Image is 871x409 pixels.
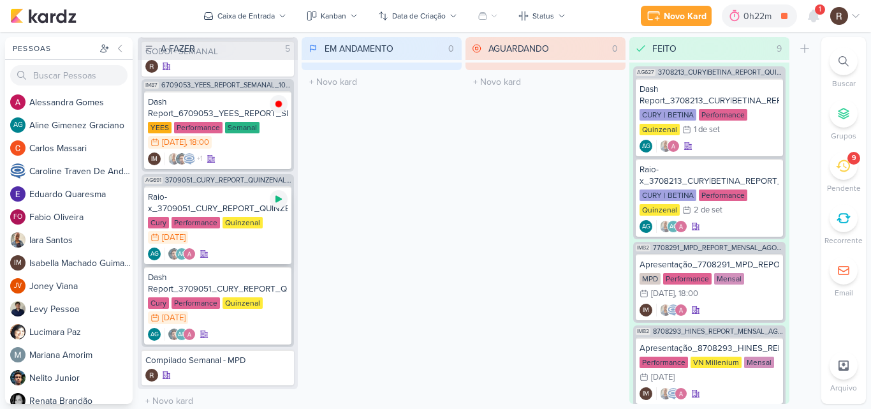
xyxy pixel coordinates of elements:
span: 3708213_CURY|BETINA_REPORT_QUINZENAL_03.09 [658,69,783,76]
img: Alessandra Gomes [675,304,687,316]
input: + Novo kard [304,73,459,91]
p: AG [13,122,23,129]
div: [DATE] [651,290,675,298]
div: Criador(a): Isabella Machado Guimarães [640,304,652,316]
div: Mensal [714,273,744,285]
div: Colaboradores: Nelito Junior, Aline Gimenez Graciano, Alessandra Gomes [165,248,196,260]
div: A l i n e G i m e n e z G r a c i a n o [29,119,133,132]
span: IM82 [636,244,650,251]
span: IM87 [144,82,159,89]
div: , 18:00 [675,290,698,298]
div: Isabella Machado Guimarães [10,255,26,271]
p: IM [643,391,649,398]
div: R e n a t a B r a n d ã o [29,394,133,408]
div: 9 [852,153,856,163]
img: Iara Santos [659,387,672,400]
div: Isabella Machado Guimarães [640,387,652,400]
p: AG [642,144,650,150]
div: CURY | BETINA [640,109,696,121]
div: [DATE] [651,373,675,382]
div: Colaboradores: Iara Santos, Caroline Traven De Andrade, Alessandra Gomes [656,387,687,400]
img: Alessandra Gomes [675,220,687,233]
div: Quinzenal [640,204,680,216]
img: Iara Santos [168,152,180,165]
div: F a b i o O l i v e i r a [29,211,133,224]
img: Alessandra Gomes [183,248,196,260]
p: AG [178,251,186,258]
img: Nelito Junior [168,248,180,260]
li: Ctrl + F [821,47,866,89]
span: 6709053_YEES_REPORT_SEMANAL_10.09_MARKETING [161,82,291,89]
img: Mariana Amorim [10,347,26,362]
div: Colaboradores: Iara Santos, Nelito Junior, Caroline Traven De Andrade, Alessandra Gomes [165,152,203,165]
div: Mensal [744,357,774,368]
p: IM [643,308,649,314]
div: Novo Kard [664,10,706,23]
img: Eduardo Quaresma [10,186,26,202]
div: Pessoas [10,43,97,54]
div: MPD [640,273,661,285]
div: [DATE] [162,138,186,147]
div: Cury [148,217,169,228]
div: Colaboradores: Nelito Junior, Aline Gimenez Graciano, Alessandra Gomes [165,328,196,341]
img: Alessandra Gomes [183,328,196,341]
div: Criador(a): Aline Gimenez Graciano [640,220,652,233]
div: L e v y P e s s o a [29,302,133,316]
div: Colaboradores: Iara Santos, Caroline Traven De Andrade, Alessandra Gomes [656,304,687,316]
div: Apresentação_8708293_HINES_REPORT_MENSAL_AGOSTO [640,343,779,354]
div: C a r l o s M a s s a r i [29,142,133,155]
img: Rafael Dornelles [830,7,848,25]
img: Rafael Dornelles [145,60,158,73]
button: Novo Kard [641,6,712,26]
div: Criador(a): Isabella Machado Guimarães [640,387,652,400]
p: Arquivo [830,382,857,394]
span: 8708293_HINES_REPORT_MENSAL_AGOSTO [653,328,783,335]
div: Criador(a): Rafael Dornelles [145,369,158,382]
div: Cury [148,297,169,309]
div: Ligar relógio [270,190,288,208]
div: Criador(a): Aline Gimenez Graciano [148,328,161,341]
div: Aline Gimenez Graciano [640,140,652,152]
p: AG [642,224,650,230]
span: +1 [196,154,203,164]
p: IM [14,260,22,267]
div: Performance [663,273,712,285]
div: Quinzenal [223,217,263,228]
div: Dash Report_3709051_CURY_REPORT_QUINZENAL_09.09 [148,272,288,295]
div: 5 [280,42,295,56]
p: JV [14,283,22,290]
span: AG691 [144,177,163,184]
img: Rafael Dornelles [145,369,158,382]
div: J o n e y V i a n a [29,279,133,293]
div: M a r i a n a A m o r i m [29,348,133,362]
p: AG [178,332,186,338]
p: Grupos [831,130,856,142]
div: [DATE] [162,314,186,322]
div: 0 [607,42,623,56]
img: Iara Santos [10,232,26,248]
div: Joney Viana [10,278,26,294]
div: Aline Gimenez Graciano [667,220,680,233]
p: IM [151,156,157,163]
div: Isabella Machado Guimarães [148,152,161,165]
img: Caroline Traven De Andrade [183,152,196,165]
div: N e l i t o J u n i o r [29,371,133,385]
div: L u c i m a r a P a z [29,325,133,339]
div: I a r a S a n t o s [29,234,133,247]
img: Caroline Traven De Andrade [667,387,680,400]
div: Dash Report_6709053_YEES_REPORT_SEMANAL_10.09_MARKETING [148,96,288,119]
img: Renata Brandão [10,393,26,408]
div: YEES [148,122,172,133]
div: 0 [443,42,459,56]
img: Carlos Massari [10,140,26,156]
span: 7708291_MPD_REPORT_MENSAL_AGOSTO [653,244,783,251]
div: C a r o l i n e T r a v e n D e A n d r a d e [29,165,133,178]
span: AG627 [636,69,655,76]
div: Aline Gimenez Graciano [175,248,188,260]
div: I s a b e l l a M a c h a d o G u i m a r ã e s [29,257,133,270]
div: CURY | BETINA [640,190,696,201]
div: Colaboradores: Iara Santos, Alessandra Gomes [656,140,680,152]
img: Nelito Junior [168,328,180,341]
div: Aline Gimenez Graciano [10,117,26,133]
div: Performance [174,122,223,133]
